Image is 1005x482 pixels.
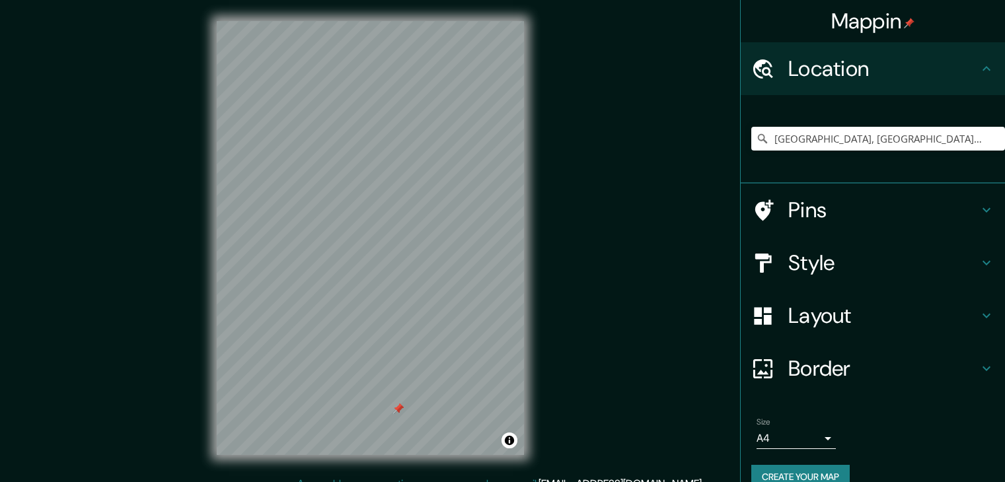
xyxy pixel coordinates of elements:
[741,236,1005,289] div: Style
[751,127,1005,151] input: Pick your city or area
[741,342,1005,395] div: Border
[788,55,979,82] h4: Location
[741,42,1005,95] div: Location
[788,302,979,329] h4: Layout
[502,432,517,448] button: Toggle attribution
[741,289,1005,342] div: Layout
[757,417,770,428] label: Size
[831,8,915,34] h4: Mappin
[741,184,1005,236] div: Pins
[904,18,914,28] img: pin-icon.png
[217,21,524,455] canvas: Map
[887,430,990,467] iframe: Help widget launcher
[788,355,979,382] h4: Border
[788,250,979,276] h4: Style
[757,428,836,449] div: A4
[788,197,979,223] h4: Pins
